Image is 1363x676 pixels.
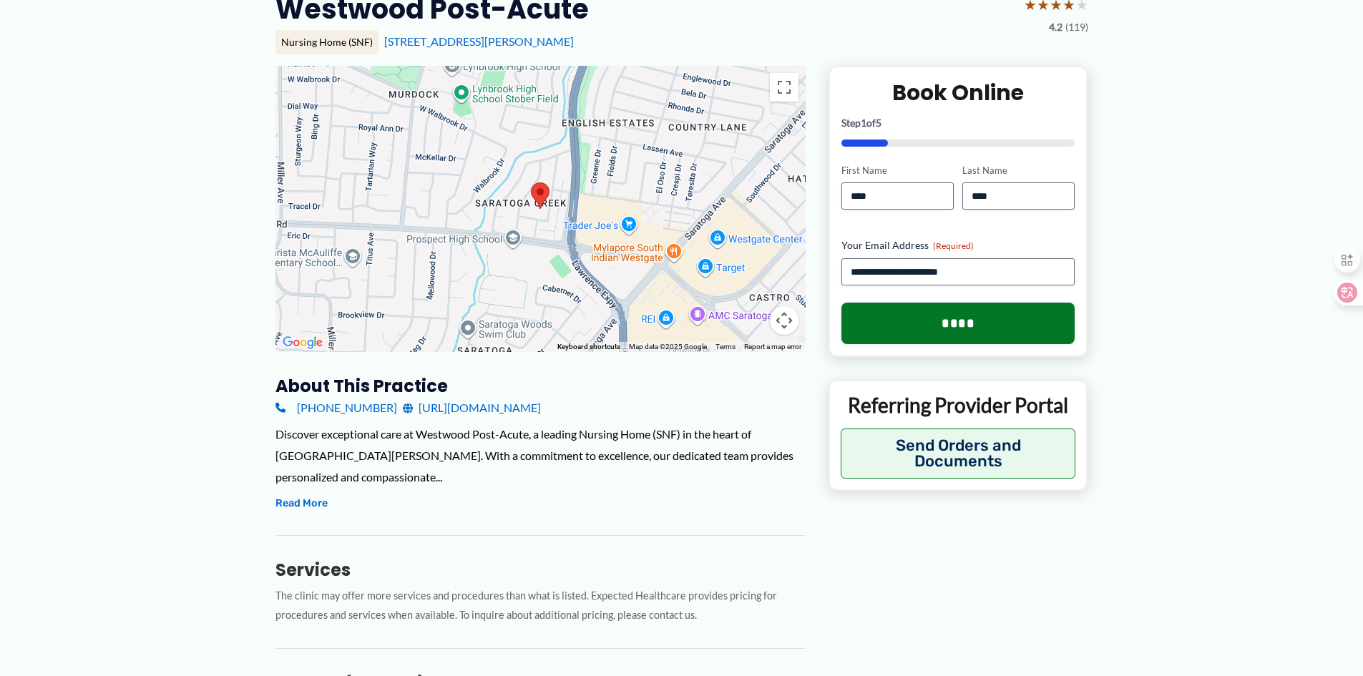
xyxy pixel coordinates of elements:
span: (119) [1065,18,1088,36]
img: Google [279,333,326,352]
span: 5 [876,117,881,129]
h3: About this practice [275,375,806,397]
span: Map data ©2025 Google [629,343,707,351]
div: Discover exceptional care at Westwood Post-Acute, a leading Nursing Home (SNF) in the heart of [G... [275,423,806,487]
label: First Name [841,164,954,177]
label: Your Email Address [841,238,1075,253]
p: The clinic may offer more services and procedures than what is listed. Expected Healthcare provid... [275,587,806,625]
a: [PHONE_NUMBER] [275,397,397,418]
h2: Book Online [841,79,1075,107]
p: Referring Provider Portal [841,392,1076,418]
a: Terms (opens in new tab) [715,343,736,351]
label: Last Name [962,164,1075,177]
a: [URL][DOMAIN_NAME] [403,397,541,418]
button: Map camera controls [770,306,798,335]
span: 4.2 [1049,18,1062,36]
span: (Required) [933,240,974,251]
button: Send Orders and Documents [841,428,1076,479]
p: Step of [841,118,1075,128]
a: Open this area in Google Maps (opens a new window) [279,333,326,352]
button: Read More [275,495,328,512]
div: Nursing Home (SNF) [275,30,378,54]
button: Keyboard shortcuts [557,342,620,352]
a: [STREET_ADDRESS][PERSON_NAME] [384,34,574,48]
span: 1 [861,117,866,129]
a: Report a map error [744,343,801,351]
button: Toggle fullscreen view [770,73,798,102]
h3: Services [275,559,806,581]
